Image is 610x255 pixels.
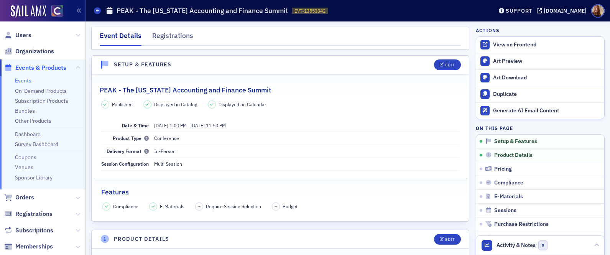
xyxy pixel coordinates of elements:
a: On-Demand Products [15,87,67,94]
span: Orders [15,193,34,202]
div: Art Download [493,74,600,81]
h4: Product Details [114,235,169,243]
span: E-Materials [494,193,523,200]
span: Setup & Features [494,138,537,145]
time: 11:50 PM [206,122,226,128]
span: Events & Products [15,64,66,72]
h4: Actions [476,27,500,34]
a: Organizations [4,47,54,56]
span: Purchase Restrictions [494,221,549,228]
a: Registrations [4,210,53,218]
div: Duplicate [493,91,600,98]
div: Event Details [100,31,141,46]
a: Users [4,31,31,39]
span: [DATE] [154,122,168,128]
a: Memberships [4,242,53,251]
a: Dashboard [15,131,41,138]
a: Venues [15,164,33,171]
span: Finance Account [494,235,535,242]
img: SailAMX [11,5,46,18]
h2: Features [101,187,129,197]
div: Generate AI Email Content [493,107,600,114]
time: 1:00 PM [169,122,187,128]
span: Date & Time [122,122,149,128]
img: SailAMX [51,5,63,17]
span: Budget [283,203,298,210]
a: Other Products [15,117,51,124]
div: Registrations [152,31,193,45]
div: Art Preview [493,58,600,65]
span: Memberships [15,242,53,251]
span: Conference [154,135,179,141]
span: Displayed in Catalog [154,101,197,108]
span: [DATE] [191,122,205,128]
dd: – [154,119,460,132]
button: Duplicate [476,86,604,102]
span: EVT-13553342 [294,8,326,14]
h4: On this page [476,125,605,132]
span: Activity & Notes [497,241,536,249]
a: Orders [4,193,34,202]
div: [DOMAIN_NAME] [544,7,587,14]
span: Subscriptions [15,226,53,235]
button: [DOMAIN_NAME] [537,8,589,13]
a: Subscriptions [4,226,53,235]
span: Product Details [494,152,533,159]
span: Pricing [494,166,512,173]
a: Sponsor Library [15,174,53,181]
span: Delivery Format [107,148,149,154]
a: Events [15,77,31,84]
span: Users [15,31,31,39]
h2: PEAK - The [US_STATE] Accounting and Finance Summit [100,85,271,95]
button: Edit [434,59,460,70]
span: E-Materials [160,203,184,210]
a: Bundles [15,107,35,114]
h1: PEAK - The [US_STATE] Accounting and Finance Summit [117,6,288,15]
span: Displayed on Calendar [219,101,266,108]
span: – [275,204,277,209]
span: Sessions [494,207,516,214]
span: Session Configuration [101,161,149,167]
span: Registrations [15,210,53,218]
div: Support [506,7,532,14]
button: Generate AI Email Content [476,102,604,119]
span: Compliance [113,203,138,210]
span: Product Type [113,135,149,141]
div: Edit [445,63,455,67]
a: Events & Products [4,64,66,72]
span: 0 [538,240,548,250]
a: View on Frontend [476,37,604,53]
span: Require Session Selection [206,203,261,210]
span: Organizations [15,47,54,56]
span: Profile [591,4,605,18]
a: View Homepage [46,5,63,18]
a: Art Preview [476,53,604,69]
h4: Setup & Features [114,61,171,69]
button: Edit [434,234,460,245]
span: Compliance [494,179,523,186]
a: Subscription Products [15,97,68,104]
div: Edit [445,237,455,242]
span: Published [112,101,133,108]
span: Multi Session [154,161,182,167]
span: – [198,204,201,209]
a: Survey Dashboard [15,141,58,148]
span: In-Person [154,148,176,154]
div: View on Frontend [493,41,600,48]
a: Art Download [476,69,604,86]
a: Coupons [15,154,36,161]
